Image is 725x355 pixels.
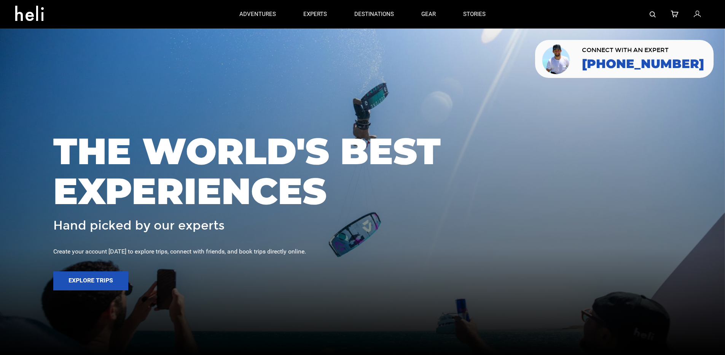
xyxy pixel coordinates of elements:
p: experts [303,10,327,18]
div: Create your account [DATE] to explore trips, connect with friends, and book trips directly online. [53,247,672,256]
img: search-bar-icon.svg [650,11,656,17]
span: THE WORLD'S BEST EXPERIENCES [53,131,672,211]
span: CONNECT WITH AN EXPERT [582,47,704,53]
span: Hand picked by our experts [53,219,225,232]
p: adventures [239,10,276,18]
img: contact our team [541,43,572,75]
a: [PHONE_NUMBER] [582,57,704,71]
button: Explore Trips [53,271,128,290]
p: destinations [354,10,394,18]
